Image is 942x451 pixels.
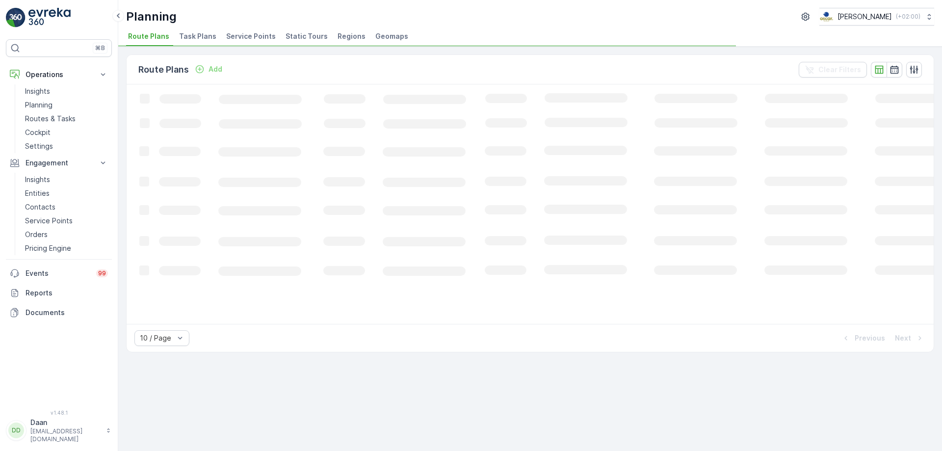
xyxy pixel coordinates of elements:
[30,418,101,427] p: Daan
[799,62,867,78] button: Clear Filters
[25,175,50,185] p: Insights
[179,31,216,41] span: Task Plans
[95,44,105,52] p: ⌘B
[26,268,90,278] p: Events
[21,241,112,255] a: Pricing Engine
[25,216,73,226] p: Service Points
[6,418,112,443] button: DDDaan[EMAIL_ADDRESS][DOMAIN_NAME]
[819,11,834,22] img: basis-logo_rgb2x.png
[21,112,112,126] a: Routes & Tasks
[25,188,50,198] p: Entities
[21,139,112,153] a: Settings
[6,410,112,416] span: v 1.48.1
[895,333,911,343] p: Next
[338,31,366,41] span: Regions
[6,283,112,303] a: Reports
[375,31,408,41] span: Geomaps
[21,200,112,214] a: Contacts
[6,264,112,283] a: Events99
[25,114,76,124] p: Routes & Tasks
[6,303,112,322] a: Documents
[126,9,177,25] p: Planning
[894,332,926,344] button: Next
[21,186,112,200] a: Entities
[25,141,53,151] p: Settings
[26,70,92,80] p: Operations
[819,8,934,26] button: [PERSON_NAME](+02:00)
[896,13,920,21] p: ( +02:00 )
[25,230,48,239] p: Orders
[286,31,328,41] span: Static Tours
[21,214,112,228] a: Service Points
[26,288,108,298] p: Reports
[191,63,226,75] button: Add
[128,31,169,41] span: Route Plans
[855,333,885,343] p: Previous
[6,8,26,27] img: logo
[26,158,92,168] p: Engagement
[28,8,71,27] img: logo_light-DOdMpM7g.png
[818,65,861,75] p: Clear Filters
[25,86,50,96] p: Insights
[6,153,112,173] button: Engagement
[21,228,112,241] a: Orders
[209,64,222,74] p: Add
[25,100,52,110] p: Planning
[837,12,892,22] p: [PERSON_NAME]
[98,269,106,277] p: 99
[25,128,51,137] p: Cockpit
[138,63,189,77] p: Route Plans
[840,332,886,344] button: Previous
[6,65,112,84] button: Operations
[25,202,55,212] p: Contacts
[30,427,101,443] p: [EMAIL_ADDRESS][DOMAIN_NAME]
[8,423,24,438] div: DD
[21,98,112,112] a: Planning
[21,173,112,186] a: Insights
[26,308,108,318] p: Documents
[21,84,112,98] a: Insights
[226,31,276,41] span: Service Points
[21,126,112,139] a: Cockpit
[25,243,71,253] p: Pricing Engine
